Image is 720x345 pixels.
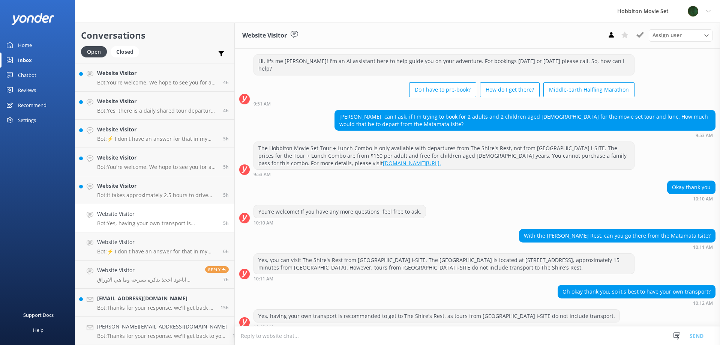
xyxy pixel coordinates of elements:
[75,176,234,204] a: Website VisitorBot:It takes approximately 2.5 hours to drive from [GEOGRAPHIC_DATA] to [GEOGRAPHI...
[18,83,36,98] div: Reviews
[223,107,229,114] span: Aug 25 2025 11:12am (UTC +12:00) Pacific/Auckland
[242,31,287,41] h3: Website Visitor
[220,304,229,311] span: Aug 25 2025 12:41am (UTC +12:00) Pacific/Auckland
[111,46,139,57] div: Closed
[253,220,426,225] div: Aug 25 2025 10:10am (UTC +12:00) Pacific/Auckland
[81,47,111,56] a: Open
[334,133,715,138] div: Aug 25 2025 09:53am (UTC +12:00) Pacific/Auckland
[97,97,217,105] h4: Website Visitor
[253,277,273,281] strong: 10:11 AM
[254,310,619,322] div: Yes, having your own transport is recommended to get to The Shire's Rest, as tours from [GEOGRAPH...
[97,266,199,274] h4: Website Visitor
[558,300,715,306] div: Aug 25 2025 10:12am (UTC +12:00) Pacific/Auckland
[18,53,32,68] div: Inbox
[223,136,229,142] span: Aug 25 2025 10:37am (UTC +12:00) Pacific/Auckland
[253,276,634,281] div: Aug 25 2025 10:11am (UTC +12:00) Pacific/Auckland
[97,276,199,283] p: اناعوذ احجذ تذكرة بسرعة وما هي الاوراق المطلوب ال اجمل بلد في العالم
[18,98,46,113] div: Recommend
[519,244,715,250] div: Aug 25 2025 10:11am (UTC +12:00) Pacific/Auckland
[11,13,54,25] img: yonder-white-logo.png
[253,221,273,225] strong: 10:10 AM
[97,294,215,303] h4: [EMAIL_ADDRESS][DOMAIN_NAME]
[97,107,217,114] p: Bot: Yes, there is a daily shared tour departure from [GEOGRAPHIC_DATA] isite that includes retur...
[75,92,234,120] a: Website VisitorBot:Yes, there is a daily shared tour departure from [GEOGRAPHIC_DATA] isite that ...
[543,82,634,97] button: Middle-earth Halfling Marathon
[75,261,234,289] a: Website Visitorاناعوذ احجذ تذكرة بسرعة وما هي الاوراق المطلوب ال اجمل بلد في العالمReply7h
[254,142,634,169] div: The Hobbiton Movie Set Tour + Lunch Combo is only available with departures from The Shire's Rest...
[81,28,229,42] h2: Conversations
[253,325,273,330] strong: 10:12 AM
[254,55,634,75] div: Hi, it's me [PERSON_NAME]! I'm an AI assistant here to help guide you on your adventure. For book...
[97,333,227,339] p: Bot: Thanks for your response, we'll get back to you as soon as we can during opening hours.
[558,285,715,298] div: Oh okay thank you, so it's best to have your own transport?
[693,245,713,250] strong: 10:11 AM
[383,160,441,167] a: [DOMAIN_NAME][URL].
[652,31,682,39] span: Assign user
[409,82,476,97] button: Do I have to pre-book?
[253,101,634,106] div: Aug 25 2025 09:51am (UTC +12:00) Pacific/Auckland
[81,46,107,57] div: Open
[75,63,234,92] a: Website VisitorBot:You're welcome. We hope to see you for an adventure soon!4h
[253,102,271,106] strong: 9:51 AM
[97,136,217,142] p: Bot: ⚡ I don't have an answer for that in my knowledge base. Please try and rephrase your questio...
[75,289,234,317] a: [EMAIL_ADDRESS][DOMAIN_NAME]Bot:Thanks for your response, we'll get back to you as soon as we can...
[97,125,217,134] h4: Website Visitor
[23,307,54,322] div: Support Docs
[223,164,229,170] span: Aug 25 2025 10:27am (UTC +12:00) Pacific/Auckland
[223,192,229,198] span: Aug 25 2025 10:14am (UTC +12:00) Pacific/Auckland
[75,317,234,345] a: [PERSON_NAME][EMAIL_ADDRESS][DOMAIN_NAME]Bot:Thanks for your response, we'll get back to you as s...
[97,154,217,162] h4: Website Visitor
[75,204,234,232] a: Website VisitorBot:Yes, having your own transport is recommended to get to The Shire's Rest, as t...
[253,172,271,177] strong: 9:53 AM
[687,6,699,17] img: 34-1625720359.png
[97,220,217,227] p: Bot: Yes, having your own transport is recommended to get to The Shire's Rest, as tours from [GEO...
[75,232,234,261] a: Website VisitorBot:⚡ I don't have an answer for that in my knowledge base. Please try and rephras...
[97,79,217,86] p: Bot: You're welcome. We hope to see you for an adventure soon!
[97,164,217,170] p: Bot: You're welcome. We hope to see you for an adventure soon!
[97,304,215,311] p: Bot: Thanks for your response, we'll get back to you as soon as we can during opening hours.
[232,333,241,339] span: Aug 24 2025 10:34pm (UTC +12:00) Pacific/Auckland
[18,38,32,53] div: Home
[111,47,143,56] a: Closed
[205,266,229,273] span: Reply
[97,238,217,246] h4: Website Visitor
[75,120,234,148] a: Website VisitorBot:⚡ I don't have an answer for that in my knowledge base. Please try and rephras...
[97,210,217,218] h4: Website Visitor
[335,110,715,130] div: [PERSON_NAME], can I ask, if I'm trying to book for 2 adults and 2 children aged [DEMOGRAPHIC_DAT...
[18,113,36,128] div: Settings
[253,324,620,330] div: Aug 25 2025 10:12am (UTC +12:00) Pacific/Auckland
[693,197,713,201] strong: 10:10 AM
[223,79,229,86] span: Aug 25 2025 11:13am (UTC +12:00) Pacific/Auckland
[75,148,234,176] a: Website VisitorBot:You're welcome. We hope to see you for an adventure soon!5h
[97,192,217,199] p: Bot: It takes approximately 2.5 hours to drive from [GEOGRAPHIC_DATA] to [GEOGRAPHIC_DATA] Movie ...
[97,69,217,77] h4: Website Visitor
[696,133,713,138] strong: 9:53 AM
[97,322,227,331] h4: [PERSON_NAME][EMAIL_ADDRESS][DOMAIN_NAME]
[33,322,43,337] div: Help
[667,181,715,194] div: Okay thank you
[97,182,217,190] h4: Website Visitor
[693,301,713,306] strong: 10:12 AM
[649,29,712,41] div: Assign User
[223,276,229,283] span: Aug 25 2025 08:40am (UTC +12:00) Pacific/Auckland
[519,229,715,242] div: With the [PERSON_NAME] Rest, can you go there from the Matamata Isite?
[667,196,715,201] div: Aug 25 2025 10:10am (UTC +12:00) Pacific/Auckland
[97,248,217,255] p: Bot: ⚡ I don't have an answer for that in my knowledge base. Please try and rephrase your questio...
[480,82,540,97] button: How do I get there?
[253,172,634,177] div: Aug 25 2025 09:53am (UTC +12:00) Pacific/Auckland
[223,220,229,226] span: Aug 25 2025 10:12am (UTC +12:00) Pacific/Auckland
[254,205,426,218] div: You're welcome! If you have any more questions, feel free to ask.
[223,248,229,255] span: Aug 25 2025 09:38am (UTC +12:00) Pacific/Auckland
[254,254,634,274] div: Yes, you can visit The Shire's Rest from [GEOGRAPHIC_DATA] i-SITE. The [GEOGRAPHIC_DATA] is locat...
[18,68,36,83] div: Chatbot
